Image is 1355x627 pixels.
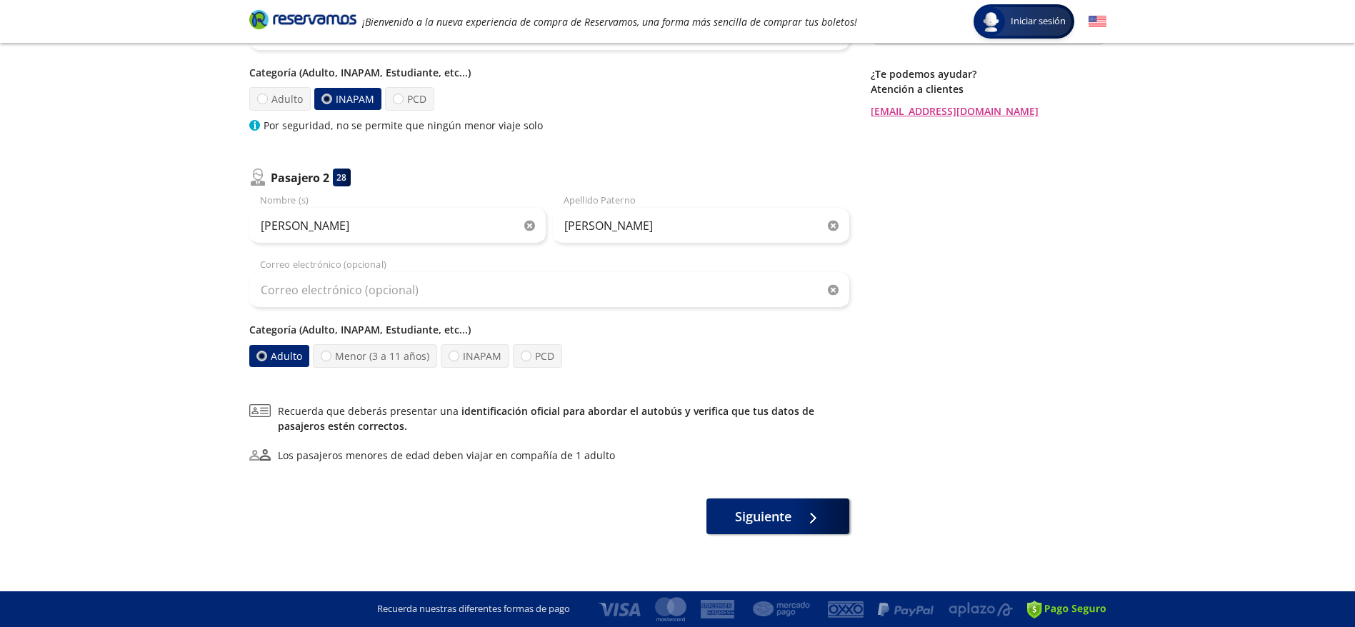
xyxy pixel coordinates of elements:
[313,344,437,368] label: Menor (3 a 11 años)
[553,208,849,244] input: Apellido Paterno
[249,87,310,111] label: Adulto
[385,87,434,111] label: PCD
[441,344,509,368] label: INAPAM
[249,208,546,244] input: Nombre (s)
[249,9,356,30] i: Brand Logo
[278,404,814,433] a: identificación oficial para abordar el autobús y verifica que tus datos de pasajeros estén correc...
[735,507,791,526] span: Siguiente
[377,602,570,616] p: Recuerda nuestras diferentes formas de pago
[706,498,849,534] button: Siguiente
[362,15,857,29] em: ¡Bienvenido a la nueva experiencia de compra de Reservamos, una forma más sencilla de comprar tus...
[249,65,849,80] p: Categoría (Adulto, INAPAM, Estudiante, etc...)
[871,81,1106,96] p: Atención a clientes
[271,169,329,186] p: Pasajero 2
[1005,14,1071,29] span: Iniciar sesión
[249,9,356,34] a: Brand Logo
[333,169,351,186] div: 28
[871,66,1106,81] p: ¿Te podemos ayudar?
[264,118,543,133] p: Por seguridad, no se permite que ningún menor viaje solo
[1089,13,1106,31] button: English
[513,344,562,368] label: PCD
[871,104,1106,119] a: [EMAIL_ADDRESS][DOMAIN_NAME]
[249,272,849,308] input: Correo electrónico (opcional)
[249,322,849,337] p: Categoría (Adulto, INAPAM, Estudiante, etc...)
[278,403,849,433] span: Recuerda que deberás presentar una
[314,88,381,110] label: INAPAM
[278,448,615,463] div: Los pasajeros menores de edad deben viajar en compañía de 1 adulto
[249,345,309,367] label: Adulto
